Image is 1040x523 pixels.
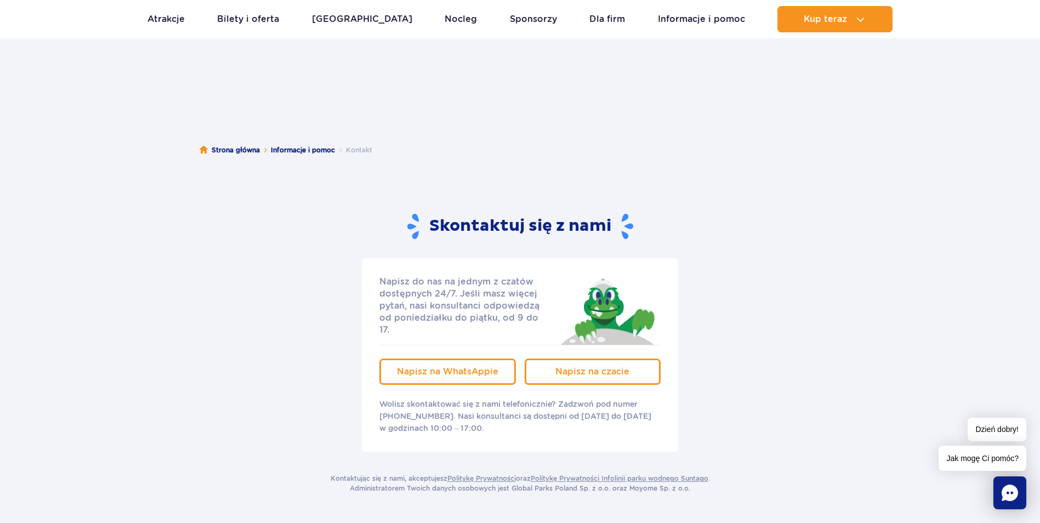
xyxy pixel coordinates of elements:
[445,6,477,32] a: Nocleg
[379,359,516,385] a: Napisz na WhatsAppie
[555,366,629,377] span: Napisz na czacie
[335,145,372,156] li: Kontakt
[379,398,661,434] p: Wolisz skontaktować się z nami telefonicznie? Zadzwoń pod numer [PHONE_NUMBER]. Nasi konsultanci ...
[397,366,498,377] span: Napisz na WhatsAppie
[447,474,516,482] a: Politykę Prywatności
[331,474,710,493] p: Kontaktując się z nami, akceptujesz oraz . Administratorem Twoich danych osobowych jest Global Pa...
[939,446,1026,471] span: Jak mogę Ci pomóc?
[510,6,557,32] a: Sponsorzy
[777,6,893,32] button: Kup teraz
[147,6,185,32] a: Atrakcje
[525,359,661,385] a: Napisz na czacie
[658,6,745,32] a: Informacje i pomoc
[968,418,1026,441] span: Dzień dobry!
[217,6,279,32] a: Bilety i oferta
[200,145,260,156] a: Strona główna
[379,276,550,336] p: Napisz do nas na jednym z czatów dostępnych 24/7. Jeśli masz więcej pytań, nasi konsultanci odpow...
[407,213,633,241] h2: Skontaktuj się z nami
[531,474,708,482] a: Politykę Prywatności Infolinii parku wodnego Suntago
[271,145,335,156] a: Informacje i pomoc
[312,6,412,32] a: [GEOGRAPHIC_DATA]
[554,276,661,345] img: Jay
[993,476,1026,509] div: Chat
[804,14,847,24] span: Kup teraz
[589,6,625,32] a: Dla firm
